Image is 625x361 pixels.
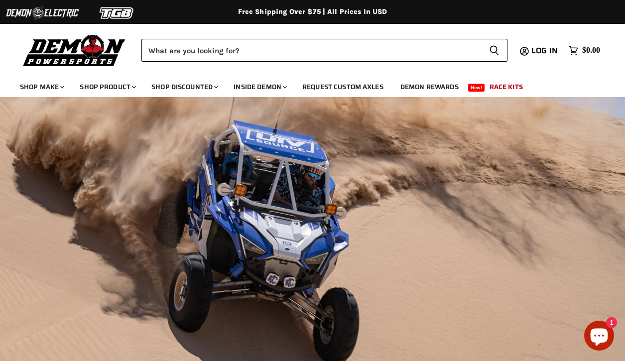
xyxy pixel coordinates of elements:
form: Product [141,39,507,62]
img: Demon Electric Logo 2 [5,3,80,22]
button: Search [481,39,507,62]
a: Shop Discounted [144,77,224,97]
a: Race Kits [482,77,530,97]
span: New! [468,84,485,92]
a: Shop Make [12,77,70,97]
img: TGB Logo 2 [80,3,154,22]
a: Log in [527,46,564,55]
a: Request Custom Axles [295,77,391,97]
a: Inside Demon [226,77,293,97]
a: Demon Rewards [393,77,466,97]
img: Demon Powersports [20,32,129,68]
a: $0.00 [564,43,605,58]
input: Search [141,39,481,62]
ul: Main menu [12,73,598,97]
span: Log in [531,44,558,57]
a: Shop Product [72,77,142,97]
span: $0.00 [582,46,600,55]
inbox-online-store-chat: Shopify online store chat [581,321,617,353]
